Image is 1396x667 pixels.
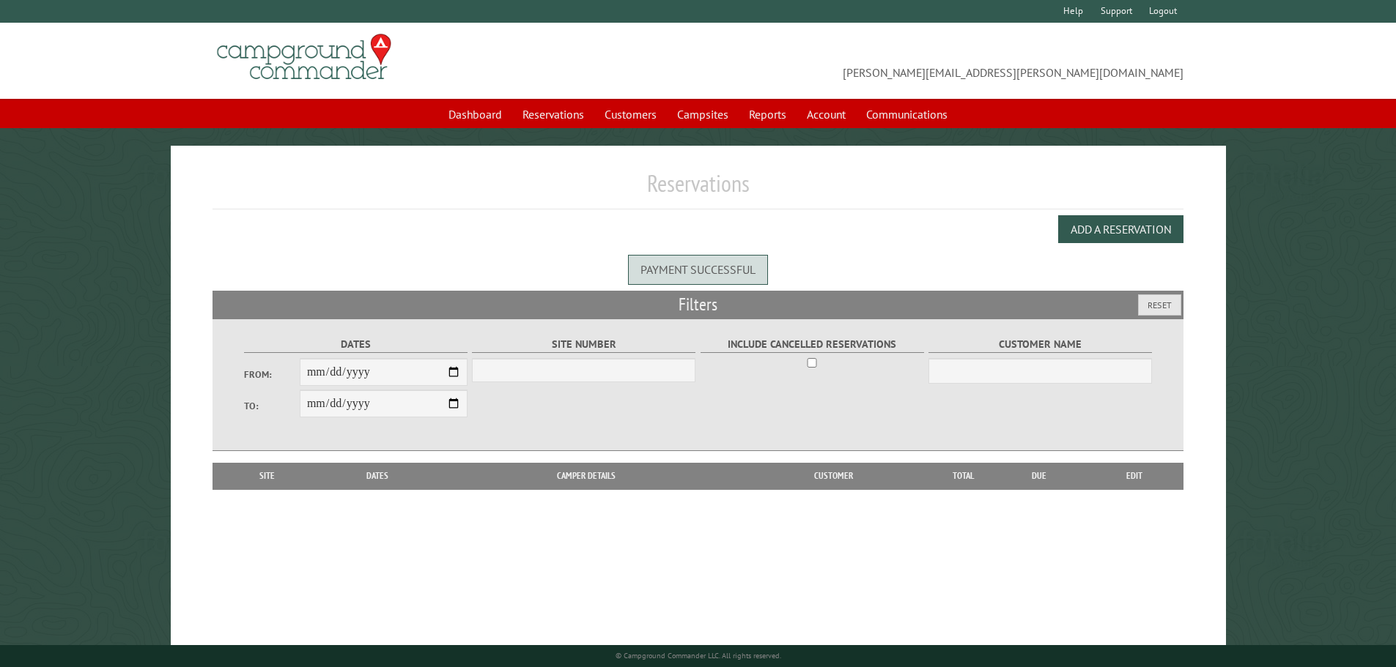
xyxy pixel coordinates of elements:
[440,100,511,128] a: Dashboard
[928,336,1152,353] label: Customer Name
[244,368,300,381] label: From:
[244,399,300,413] label: To:
[440,463,732,489] th: Camper Details
[857,100,956,128] a: Communications
[668,100,737,128] a: Campsites
[1058,215,1183,243] button: Add a Reservation
[213,291,1184,318] h2: Filters
[220,463,315,489] th: Site
[244,336,468,353] label: Dates
[993,463,1085,489] th: Due
[628,255,768,284] div: Payment successful
[698,40,1184,81] span: [PERSON_NAME][EMAIL_ADDRESS][PERSON_NAME][DOMAIN_NAME]
[315,463,440,489] th: Dates
[732,463,934,489] th: Customer
[213,29,396,86] img: Campground Commander
[472,336,695,353] label: Site Number
[514,100,593,128] a: Reservations
[616,651,781,660] small: © Campground Commander LLC. All rights reserved.
[701,336,924,353] label: Include Cancelled Reservations
[596,100,665,128] a: Customers
[798,100,854,128] a: Account
[934,463,993,489] th: Total
[1085,463,1184,489] th: Edit
[740,100,795,128] a: Reports
[1138,294,1181,316] button: Reset
[213,169,1184,209] h1: Reservations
